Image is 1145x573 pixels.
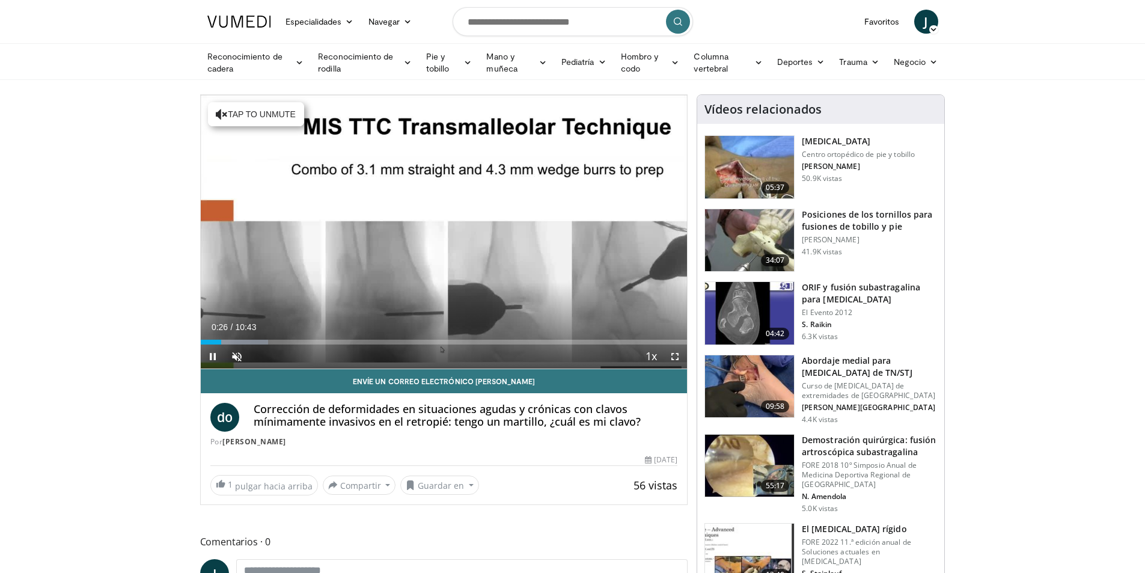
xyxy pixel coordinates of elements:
img: E-HI8y-Omg85H4KX4xMDoxOmtxOwKG7D_4.150x105_q85_crop-smart_upscale.jpg [705,282,794,345]
font: 4.4K vistas [802,414,838,424]
video-js: Video Player [201,95,688,369]
img: b3e585cd-3312-456d-b1b7-4eccbcdb01ed.150x105_q85_crop-smart_upscale.jpg [705,355,794,418]
span: 0:26 [212,322,228,332]
button: Compartir [323,476,396,495]
a: 05:37 [MEDICAL_DATA] Centro ortopédico de pie y tobillo [PERSON_NAME] 50.9K vistas [704,135,937,199]
font: El Evento 2012 [802,307,852,317]
font: Corrección de deformidades en situaciones agudas y crónicas con clavos mínimamente invasivos en e... [254,402,641,429]
img: Logotipo de VuMedi [207,16,271,28]
font: 04:42 [766,328,785,339]
font: Negocio [894,57,926,67]
input: Buscar temas, intervenciones [453,7,693,36]
font: 41.9K vistas [802,247,842,257]
font: 50.9K vistas [802,173,842,183]
button: Fullscreen [663,345,687,369]
font: Especialidades [285,16,342,26]
a: Pediatría [554,50,614,74]
font: Navegar [368,16,400,26]
button: Guardar en [400,476,479,495]
font: Guardar en [418,480,464,491]
font: Hombro y codo [621,51,659,73]
font: J [924,13,927,30]
font: Trauma [839,57,867,67]
font: 56 vistas [634,478,677,492]
font: Deportes [777,57,813,67]
font: Posiciones de los tornillos para fusiones de tobillo y pie [802,209,932,232]
button: Tap to unmute [208,102,304,126]
font: 55:17 [766,480,785,491]
a: Deportes [770,50,832,74]
a: do [210,403,239,432]
font: ORIF y fusión subastragalina para [MEDICAL_DATA] [802,281,920,305]
font: Columna vertebral [694,51,728,73]
font: Vídeos relacionados [704,101,822,117]
a: Reconocimiento de rodilla [311,51,419,75]
font: Pediatría [561,57,594,67]
a: Envíe un correo electrónico [PERSON_NAME] [201,369,688,393]
font: [DATE] [654,455,677,465]
font: 34:07 [766,255,785,265]
button: Pause [201,345,225,369]
font: 05:37 [766,182,785,192]
font: Por [210,437,223,447]
a: 55:17 Demostración quirúrgica: fusión artroscópica subastragalina FORE 2018 10º Simposio Anual de... [704,434,937,513]
button: Unmute [225,345,249,369]
font: [PERSON_NAME] [802,234,860,245]
font: Pie y tobillo [426,51,450,73]
font: Abordaje medial para [MEDICAL_DATA] de TN/STJ [802,355,912,378]
a: Hombro y codo [614,51,687,75]
font: Reconocimiento de rodilla [318,51,393,73]
a: Favoritos [857,10,907,34]
a: Navegar [361,10,420,34]
button: Playback Rate [639,345,663,369]
a: J [914,10,938,34]
a: Negocio [887,50,945,74]
font: 5.0K vistas [802,503,838,513]
font: Comentarios [200,535,258,548]
a: 04:42 ORIF y fusión subastragalina para [MEDICAL_DATA] El Evento 2012 S. Raikin 6.3K vistas [704,281,937,345]
font: Compartir [340,480,381,491]
font: Centro ortopédico de pie y tobillo [802,149,915,159]
font: [PERSON_NAME][GEOGRAPHIC_DATA] [802,402,935,412]
font: Curso de [MEDICAL_DATA] de extremidades de [GEOGRAPHIC_DATA] [802,381,935,400]
font: pulgar hacia arriba [235,480,313,492]
a: Mano y muñeca [479,51,554,75]
font: 1 [228,479,233,490]
font: N. Amendola [802,491,846,501]
font: 09:58 [766,401,785,411]
font: S. Raikin [802,319,832,329]
font: El [MEDICAL_DATA] rígido [802,523,906,535]
font: Favoritos [864,16,900,26]
font: Mano y muñeca [486,51,517,73]
a: Trauma [832,50,887,74]
a: Reconocimiento de cadera [200,51,311,75]
img: 67572_0000_3.png.150x105_q85_crop-smart_upscale.jpg [705,209,794,272]
font: Envíe un correo electrónico [PERSON_NAME] [353,377,535,385]
a: [PERSON_NAME] [222,437,286,447]
span: / [231,322,233,332]
a: 1 pulgar hacia arriba [210,475,318,495]
font: 6.3K vistas [802,331,838,342]
font: do [217,408,233,426]
font: 0 [265,535,270,548]
a: 09:58 Abordaje medial para [MEDICAL_DATA] de TN/STJ Curso de [MEDICAL_DATA] de extremidades de [G... [704,355,937,424]
a: Pie y tobillo [419,51,480,75]
img: f04bac8f-a1d2-4078-a4f0-9e66789b4112.150x105_q85_crop-smart_upscale.jpg [705,435,794,497]
img: 545635_3.png.150x105_q85_crop-smart_upscale.jpg [705,136,794,198]
font: FORE 2018 10º Simposio Anual de Medicina Deportiva Regional de [GEOGRAPHIC_DATA] [802,460,917,489]
div: Progress Bar [201,340,688,345]
a: 34:07 Posiciones de los tornillos para fusiones de tobillo y pie [PERSON_NAME] 41.9K vistas [704,209,937,272]
font: FORE 2022 11.ª edición anual de Soluciones actuales en [MEDICAL_DATA] [802,537,911,566]
span: 10:43 [235,322,256,332]
font: [PERSON_NAME] [802,161,860,171]
font: [MEDICAL_DATA] [802,135,870,147]
a: Columna vertebral [686,51,769,75]
font: Reconocimiento de cadera [207,51,282,73]
font: Demostración quirúrgica: fusión artroscópica subastragalina [802,434,936,458]
a: Especialidades [278,10,361,34]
